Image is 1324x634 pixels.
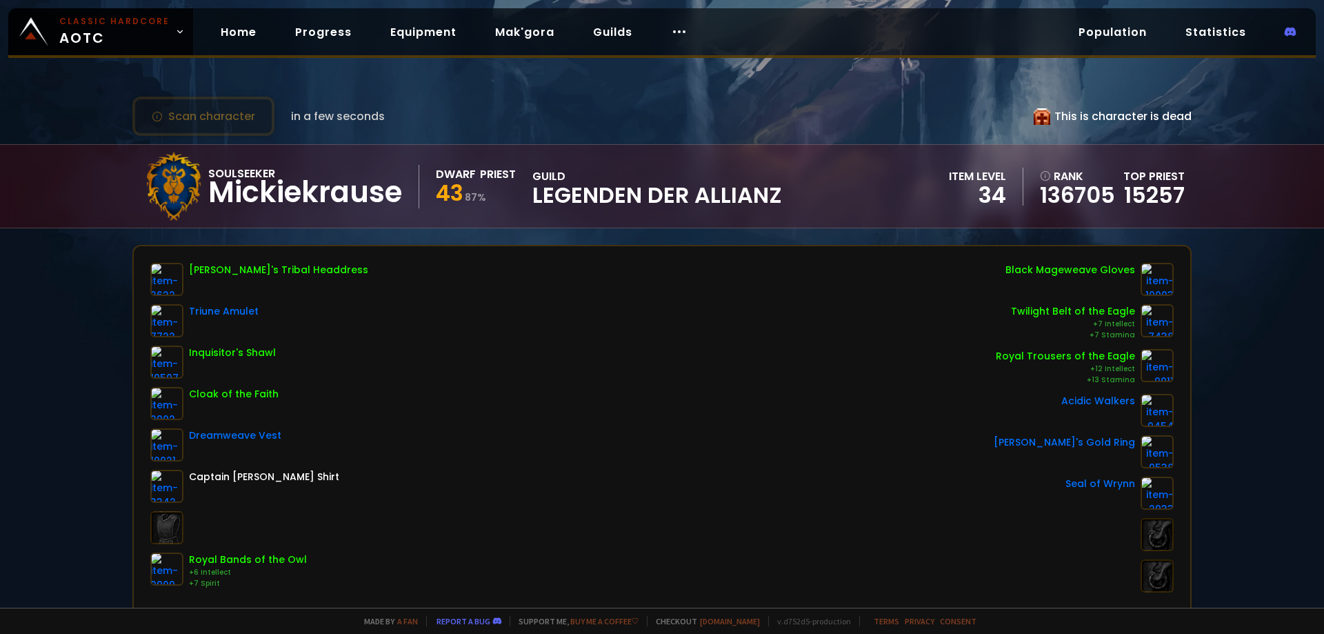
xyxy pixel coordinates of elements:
[150,553,183,586] img: item-9909
[1124,179,1185,210] a: 15257
[700,616,760,626] a: [DOMAIN_NAME]
[150,470,183,503] img: item-3342
[647,616,760,626] span: Checkout
[1141,435,1174,468] img: item-9538
[996,349,1135,364] div: Royal Trousers of the Eagle
[1141,304,1174,337] img: item-7438
[189,578,307,589] div: +7 Spirit
[510,616,639,626] span: Support me,
[437,616,490,626] a: Report a bug
[397,616,418,626] a: a fan
[189,346,276,360] div: Inquisitor's Shawl
[291,108,385,125] span: in a few seconds
[996,364,1135,375] div: +12 Intellect
[379,18,468,46] a: Equipment
[532,185,782,206] span: Legenden der Allianz
[1040,168,1115,185] div: rank
[532,168,782,206] div: guild
[356,616,418,626] span: Made by
[1011,319,1135,330] div: +7 Intellect
[189,263,368,277] div: [PERSON_NAME]'s Tribal Headdress
[1040,185,1115,206] a: 136705
[996,375,1135,386] div: +13 Stamina
[768,616,851,626] span: v. d752d5 - production
[1141,477,1174,510] img: item-2933
[1174,18,1257,46] a: Statistics
[436,177,463,208] span: 43
[150,428,183,462] img: item-10021
[994,435,1135,450] div: [PERSON_NAME]'s Gold Ring
[189,553,307,567] div: Royal Bands of the Owl
[150,346,183,379] img: item-19507
[1141,394,1174,427] img: item-9454
[189,387,279,402] div: Cloak of the Faith
[905,616,934,626] a: Privacy
[480,166,516,183] div: Priest
[949,185,1006,206] div: 34
[570,616,639,626] a: Buy me a coffee
[582,18,643,46] a: Guilds
[208,165,402,182] div: Soulseeker
[1011,304,1135,319] div: Twilight Belt of the Eagle
[1034,108,1192,125] div: This is character is dead
[132,97,274,136] button: Scan character
[1123,168,1185,185] div: Top
[210,18,268,46] a: Home
[284,18,363,46] a: Progress
[1141,263,1174,296] img: item-10003
[436,166,476,183] div: Dwarf
[1067,18,1158,46] a: Population
[1141,349,1174,382] img: item-9911
[150,304,183,337] img: item-7722
[189,304,259,319] div: Triune Amulet
[150,387,183,420] img: item-2902
[59,15,170,48] span: AOTC
[189,470,339,484] div: Captain [PERSON_NAME] Shirt
[150,263,183,296] img: item-2622
[1149,168,1185,184] span: Priest
[949,168,1006,185] div: item level
[1011,330,1135,341] div: +7 Stamina
[189,428,281,443] div: Dreamweave Vest
[1005,263,1135,277] div: Black Mageweave Gloves
[1065,477,1135,491] div: Seal of Wrynn
[59,15,170,28] small: Classic Hardcore
[465,190,486,204] small: 87 %
[874,616,899,626] a: Terms
[1061,394,1135,408] div: Acidic Walkers
[189,567,307,578] div: +6 Intellect
[208,182,402,203] div: Mickiekrause
[484,18,565,46] a: Mak'gora
[940,616,976,626] a: Consent
[8,8,193,55] a: Classic HardcoreAOTC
